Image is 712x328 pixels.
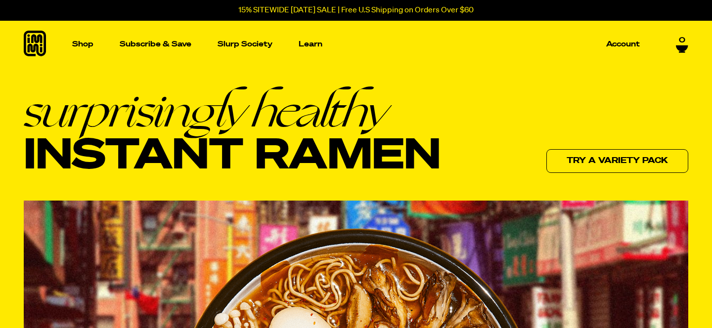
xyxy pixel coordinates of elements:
p: Subscribe & Save [120,41,191,48]
em: surprisingly healthy [24,87,441,134]
p: Account [606,41,640,48]
a: Learn [295,21,326,68]
a: Account [602,37,644,52]
a: Shop [68,21,97,68]
p: 15% SITEWIDE [DATE] SALE | Free U.S Shipping on Orders Over $60 [238,6,474,15]
nav: Main navigation [68,21,644,68]
span: 0 [679,36,685,44]
a: 0 [676,36,688,52]
p: Slurp Society [218,41,272,48]
a: Try a variety pack [546,149,688,173]
p: Learn [299,41,322,48]
h1: Instant Ramen [24,87,441,180]
p: Shop [72,41,93,48]
a: Subscribe & Save [116,37,195,52]
a: Slurp Society [214,37,276,52]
